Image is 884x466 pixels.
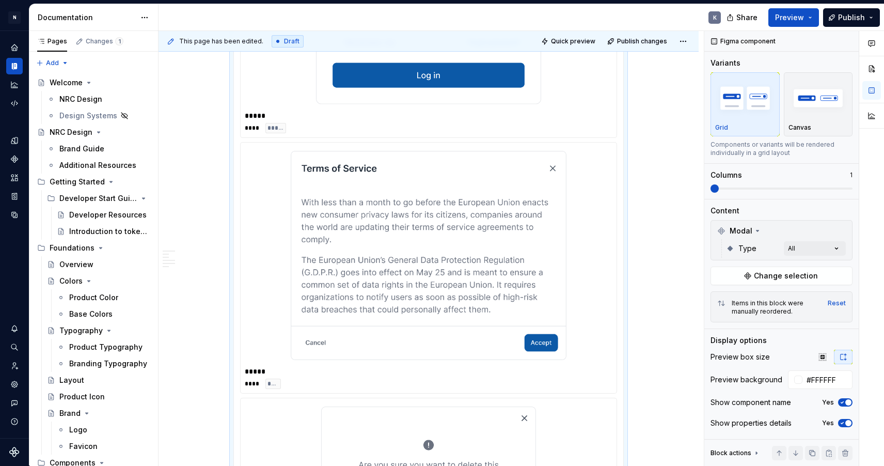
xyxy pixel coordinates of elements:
div: Product Color [69,292,118,303]
button: Preview [768,8,819,27]
p: 1 [850,171,853,179]
svg: Supernova Logo [9,447,20,457]
span: This page has been edited. [179,37,263,45]
button: Reset [828,299,846,307]
button: Contact support [6,395,23,411]
div: Base Colors [69,309,113,319]
a: Home [6,39,23,56]
div: Design Systems [59,111,117,121]
div: K [713,13,717,22]
div: Search ⌘K [6,339,23,355]
span: Share [736,12,757,23]
p: Canvas [788,123,811,132]
a: Assets [6,169,23,186]
div: Overview [59,259,93,270]
img: placeholder [715,79,775,117]
div: Getting Started [33,174,154,190]
div: Pages [37,37,67,45]
span: Publish changes [617,37,667,45]
button: placeholderCanvas [784,72,853,136]
a: Logo [53,422,154,438]
div: Components or variants will be rendered individually in a grid layout [711,141,853,157]
div: Developer Start Guide [43,190,154,207]
button: Change selection [711,267,853,285]
a: Brand [43,405,154,422]
div: Brand [59,408,81,418]
a: Documentation [6,58,23,74]
span: Quick preview [551,37,595,45]
div: Developer Resources [69,210,147,220]
label: Yes [822,398,834,407]
div: Modal [713,223,850,239]
a: NRC Design [33,124,154,141]
button: placeholderGrid [711,72,780,136]
a: Additional Resources [43,157,154,174]
a: Introduction to tokens [53,223,154,240]
div: NRC Design [50,127,92,137]
a: Branding Typography [53,355,154,372]
button: Publish changes [604,34,672,49]
button: N [2,6,27,28]
div: Product Icon [59,392,105,402]
div: Show properties details [711,418,792,428]
a: Favicon [53,438,154,455]
a: Overview [43,256,154,273]
input: Auto [802,370,853,389]
span: Draft [284,37,299,45]
a: Base Colors [53,306,154,322]
button: All [784,241,846,256]
button: Add [33,56,72,70]
div: Display options [711,335,767,346]
div: Product Typography [69,342,143,352]
div: Preview box size [711,352,770,362]
span: Type [738,243,756,254]
div: Content [711,206,739,216]
div: Items in this block were manually reordered. [732,299,822,316]
a: Design Systems [43,107,154,124]
div: Show variant description [711,439,795,449]
div: Welcome [50,77,83,88]
span: Modal [730,226,752,236]
div: Logo [69,425,87,435]
a: Product Typography [53,339,154,355]
button: Publish [823,8,880,27]
button: Quick preview [538,34,600,49]
a: Invite team [6,358,23,374]
a: Settings [6,376,23,393]
button: Notifications [6,320,23,337]
div: Favicon [69,441,98,452]
a: Product Color [53,289,154,306]
button: Share [721,8,764,27]
a: Colors [43,273,154,289]
div: Layout [59,375,84,385]
a: Developer Resources [53,207,154,223]
div: Changes [86,37,123,45]
div: Introduction to tokens [69,226,148,237]
a: Analytics [6,76,23,93]
div: NRC Design [59,94,102,104]
a: Welcome [33,74,154,91]
div: Show component name [711,397,791,408]
img: placeholder [788,79,848,117]
div: Branding Typography [69,359,147,369]
a: Storybook stories [6,188,23,205]
div: All [788,244,795,253]
div: Additional Resources [59,160,136,170]
div: Getting Started [50,177,105,187]
a: Data sources [6,207,23,223]
a: Code automation [6,95,23,112]
a: NRC Design [43,91,154,107]
div: Block actions [711,449,751,457]
p: Grid [715,123,728,132]
span: Add [46,59,59,67]
div: Block actions [711,446,761,460]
